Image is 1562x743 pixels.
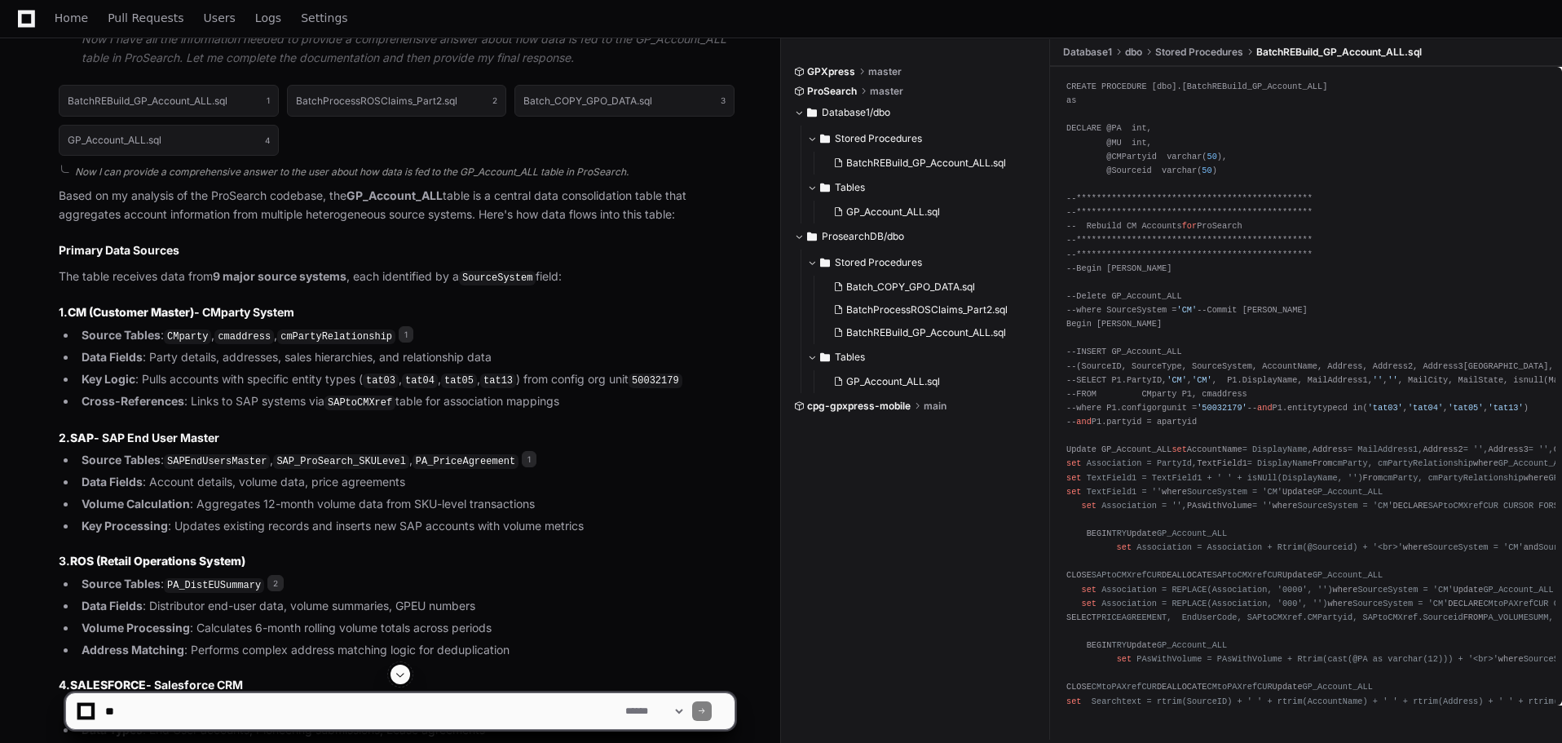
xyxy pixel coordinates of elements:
h3: 1. - CMparty System [59,304,735,321]
span: Association = PartyId, [1087,458,1198,468]
span: main [924,400,946,413]
span: , [1483,444,1488,454]
li: : Links to SAP systems via table for association mappings [77,392,735,412]
strong: Source Tables [82,577,161,590]
span: master [868,65,902,78]
button: Stored Procedures [807,250,1038,276]
span: '<br>' [1468,654,1498,664]
button: BatchREBuild_GP_Account_ALL.sql1 [59,85,279,116]
span: 3 [721,94,726,107]
span: TRY [1111,529,1126,538]
span: 'tat03' [1368,403,1403,413]
span: 50 [1202,166,1211,175]
span: '50032179' [1197,403,1247,413]
span: '' [1388,375,1397,385]
strong: Data Fields [82,475,143,489]
h1: Batch_COPY_GPO_DATA.sql [523,96,652,106]
span: Settings [301,13,347,23]
span: Users [204,13,236,23]
span: ) [1327,585,1332,595]
span: 'CM' [1373,501,1393,511]
span: GP_Account_ALL [1157,529,1227,538]
code: cmaddress [214,329,274,344]
strong: ROS (Retail Operations System) [70,554,245,568]
span: 2 [267,575,284,591]
li: : Party details, addresses, sales hierarchies, and relationship data [77,348,735,367]
strong: GP_Account_ALL [346,188,443,202]
span: 'tat05' [1448,403,1483,413]
li: : [77,575,735,595]
li: : Updates existing records and inserts new SAP accounts with volume metrics [77,517,735,536]
code: SAPtoCMXref [324,396,395,410]
span: SourceSystem = [1357,585,1427,595]
span: Stored Procedures [1155,46,1243,59]
span: GP_Account_ALL [1313,570,1383,580]
strong: Volume Processing [82,621,190,635]
span: ) [1357,473,1362,483]
span: GP_Account_ALL [1313,487,1383,497]
span: TextField1 = TextField1 + [1087,473,1212,483]
button: BatchProcessROSClaims_Part2.sql [827,299,1028,321]
span: '' [1152,487,1162,497]
span: set [1066,458,1081,468]
code: PA_DistEUSummary [164,578,264,593]
span: and [1076,417,1091,427]
code: tat04 [402,374,438,388]
span: 'CM' [1428,599,1449,608]
span: ) [1322,599,1327,608]
button: Tables [807,344,1038,370]
span: Home [55,13,88,23]
svg: Directory [820,347,830,367]
code: SAP_ProSearch_SKULevel [273,454,408,469]
code: tat13 [480,374,516,388]
strong: Address Matching [82,643,184,657]
span: '<br>' [1373,542,1403,552]
span: = DisplayName [1247,458,1313,468]
span: Logs [255,13,281,23]
span: , [1549,444,1554,454]
p: Now I have all the information needed to provide a comprehensive answer about how data is fed to ... [82,30,735,68]
strong: 9 major source systems [213,269,346,283]
span: PAsWithVolume = PAsWithVolume + Rtrim(cast(@PA as varchar(12))) + [1136,654,1463,664]
h3: 2. - SAP End User Master [59,430,735,446]
span: PRICEAGREEMENT, EndUserCode, SAPtoCMXref.CMPartyid, SAPtoCMXref.Sourceid [1096,613,1463,622]
h1: BatchREBuild_GP_Account_ALL.sql [68,96,227,106]
button: Tables [807,175,1038,201]
strong: Data Fields [82,350,143,364]
span: SAPtoCMXrefCUR [1092,570,1162,580]
strong: Source Tables [82,328,161,342]
span: Association = REPLACE(Association, [1101,599,1272,608]
span: '' [1171,501,1181,511]
span: for [1182,221,1197,231]
li: : Performs complex address matching logic for deduplication [77,641,735,660]
span: SourceSystem = [1187,487,1257,497]
span: SourceSystem = [1428,542,1498,552]
span: 'tat13' [1489,403,1524,413]
span: 'CM' [1167,375,1187,385]
span: BatchREBuild_GP_Account_ALL.sql [1256,46,1422,59]
span: 'tat04' [1408,403,1443,413]
span: GP_Account_ALL.sql [846,375,940,388]
h3: 3. [59,553,735,569]
span: '' [1348,473,1357,483]
span: Tables [835,181,865,194]
span: 'CM' [1433,585,1454,595]
span: 1 [399,326,413,343]
span: ProSearch [807,85,857,98]
code: SourceSystem [459,271,536,285]
code: tat03 [363,374,399,388]
span: '0000' [1277,585,1308,595]
div: Now I can provide a comprehensive answer to the user about how data is fed to the GP_Account_ALL ... [75,166,735,179]
span: SourceSystem = [1297,501,1367,511]
span: cmParty, cmPartyRelationship [1333,458,1474,468]
span: set [1066,487,1081,497]
span: Pull Requests [108,13,183,23]
svg: Directory [820,129,830,148]
button: ProsearchDB/dbo [794,223,1038,250]
span: + isNUll(DisplayName, [1238,473,1343,483]
span: GP_Account_ALL [1157,640,1227,650]
li: : Distributor end-user data, volume summaries, GPEU numbers [77,597,735,616]
li: : Pulls accounts with specific entity types ( , , , ) from config org unit [77,370,735,390]
span: '' [1538,444,1548,454]
strong: Volume Calculation [82,497,190,511]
